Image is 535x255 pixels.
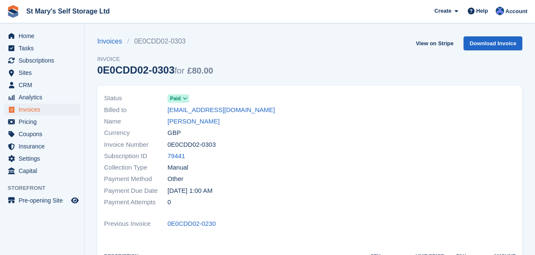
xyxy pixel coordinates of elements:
span: Name [104,117,167,126]
a: menu [4,153,80,165]
span: Capital [19,165,69,177]
span: CRM [19,79,69,91]
span: Manual [167,163,188,173]
a: menu [4,104,80,115]
span: £80.00 [187,66,213,75]
span: GBP [167,128,181,138]
span: Pre-opening Site [19,195,69,206]
a: menu [4,140,80,152]
a: menu [4,42,80,54]
span: Other [167,174,184,184]
span: Invoices [19,104,69,115]
a: menu [4,79,80,91]
a: Download Invoice [464,36,522,50]
span: 0 [167,197,171,207]
img: Matthew Keenan [496,7,504,15]
span: Help [476,7,488,15]
div: 0E0CDD02-0303 [97,64,213,76]
a: menu [4,91,80,103]
span: Invoice [97,55,213,63]
a: menu [4,116,80,128]
span: Subscriptions [19,55,69,66]
span: Pricing [19,116,69,128]
span: Storefront [8,184,84,192]
span: Invoice Number [104,140,167,150]
span: Account [505,7,527,16]
a: menu [4,67,80,79]
span: Status [104,93,167,103]
span: Payment Attempts [104,197,167,207]
nav: breadcrumbs [97,36,213,47]
a: menu [4,30,80,42]
span: 0E0CDD02-0303 [167,140,216,150]
a: Invoices [97,36,127,47]
a: [PERSON_NAME] [167,117,219,126]
span: Previous Invoice [104,219,167,229]
a: View on Stripe [412,36,457,50]
span: Insurance [19,140,69,152]
a: [EMAIL_ADDRESS][DOMAIN_NAME] [167,105,275,115]
a: menu [4,195,80,206]
a: Paid [167,93,189,103]
span: Analytics [19,91,69,103]
img: stora-icon-8386f47178a22dfd0bd8f6a31ec36ba5ce8667c1dd55bd0f319d3a0aa187defe.svg [7,5,19,18]
span: Subscription ID [104,151,167,161]
span: for [175,66,184,75]
span: Coupons [19,128,69,140]
a: menu [4,165,80,177]
span: Paid [170,95,181,102]
span: Sites [19,67,69,79]
span: Tasks [19,42,69,54]
span: Create [434,7,451,15]
a: menu [4,55,80,66]
a: 0E0CDD02-0230 [167,219,216,229]
span: Collection Type [104,163,167,173]
span: Payment Method [104,174,167,184]
a: St Mary's Self Storage Ltd [23,4,113,18]
span: Home [19,30,69,42]
span: Payment Due Date [104,186,167,196]
span: Currency [104,128,167,138]
span: Settings [19,153,69,165]
a: menu [4,128,80,140]
a: 79441 [167,151,185,161]
time: 2025-08-11 00:00:00 UTC [167,186,212,196]
span: Billed to [104,105,167,115]
a: Preview store [70,195,80,206]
